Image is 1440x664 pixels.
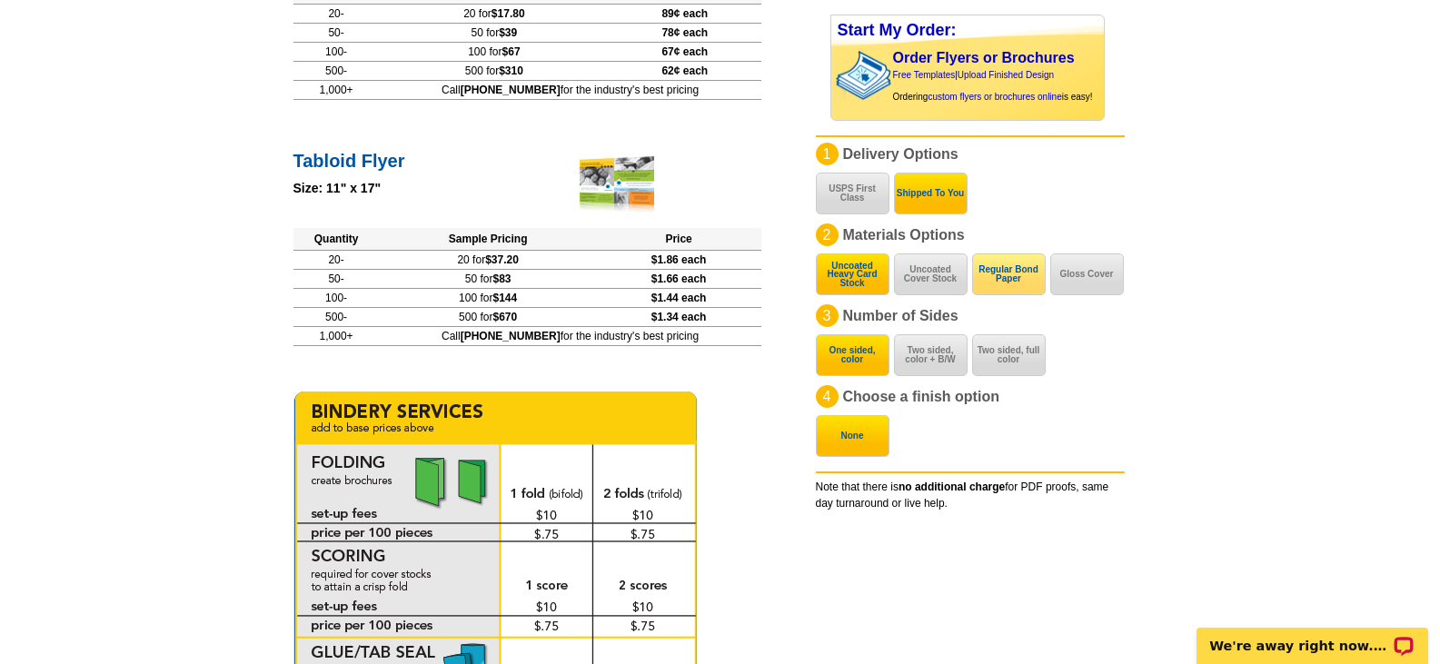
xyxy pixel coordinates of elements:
span: $310 [499,64,523,77]
span: 67¢ each [661,45,708,58]
td: 50- [293,23,380,42]
button: USPS First Class [816,173,889,214]
span: | Ordering is easy! [893,70,1093,102]
span: $83 [492,273,511,285]
div: Note that there is for PDF proofs, same day turnaround or live help. [816,471,1125,511]
a: custom flyers or brochures online [928,92,1061,102]
button: One sided, color [816,334,889,376]
button: None [816,415,889,457]
button: Regular Bond Paper [972,253,1046,295]
span: 78¢ each [661,26,708,39]
h2: Tabloid Flyer [293,145,761,172]
td: 1,000+ [293,326,380,345]
div: 4 [816,385,839,408]
td: 100 for [380,288,597,307]
td: 20- [293,4,380,23]
td: 500 for [380,61,609,80]
td: 50 for [380,269,597,288]
span: 89¢ each [661,7,708,20]
div: 1 [816,143,839,165]
img: background image for brochures and flyers arrow [831,45,846,105]
td: 20 for [380,4,609,23]
button: Uncoated Heavy Card Stock [816,253,889,295]
span: $144 [492,292,517,304]
a: Free Templates [893,70,956,80]
span: Number of Sides [843,308,958,323]
span: 62¢ each [661,64,708,77]
span: Choose a finish option [843,389,999,404]
span: $1.86 each [651,253,707,266]
th: Sample Pricing [380,228,597,251]
span: $67 [502,45,521,58]
td: 20 for [380,250,597,269]
button: Gloss Cover [1050,253,1124,295]
span: $39 [499,26,517,39]
th: Quantity [293,228,380,251]
span: $1.44 each [651,292,707,304]
span: Materials Options [843,227,965,243]
iframe: LiveChat chat widget [1185,607,1440,664]
a: Order Flyers or Brochures [893,50,1075,65]
td: 50- [293,269,380,288]
td: Call for the industry's best pricing [380,326,761,345]
div: Start My Order: [831,15,1104,45]
b: no additional charge [899,481,1005,493]
img: stack of brochures with custom content [836,45,900,105]
span: $670 [492,311,517,323]
div: 2 [816,223,839,246]
td: Call for the industry's best pricing [380,80,761,99]
span: $1.34 each [651,311,707,323]
th: Price [597,228,761,251]
b: [PHONE_NUMBER] [461,330,561,342]
td: 1,000+ [293,80,380,99]
span: $1.66 each [651,273,707,285]
td: 100- [293,288,380,307]
button: Two sided, color + B/W [894,334,968,376]
td: 500- [293,307,380,326]
td: 50 for [380,23,609,42]
span: $17.80 [492,7,525,20]
a: Upload Finished Design [958,70,1054,80]
div: Size: 11" x 17" [293,179,761,198]
span: Delivery Options [843,146,958,162]
td: 20- [293,250,380,269]
div: 3 [816,304,839,327]
td: 100- [293,42,380,61]
button: Shipped To You [894,173,968,214]
b: [PHONE_NUMBER] [461,84,561,96]
td: 100 for [380,42,609,61]
button: Uncoated Cover Stock [894,253,968,295]
td: 500 for [380,307,597,326]
button: Two sided, full color [972,334,1046,376]
span: $37.20 [485,253,519,266]
td: 500- [293,61,380,80]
